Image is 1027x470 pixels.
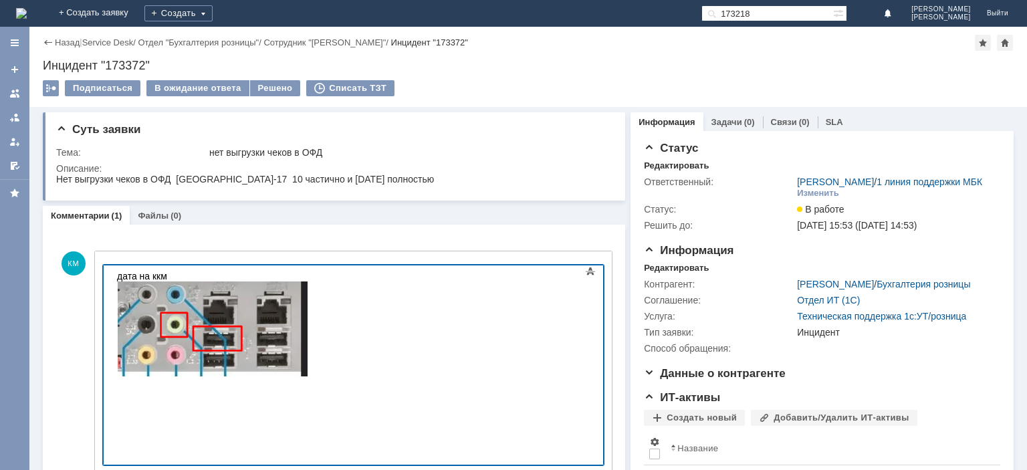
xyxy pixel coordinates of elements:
[911,13,971,21] span: [PERSON_NAME]
[62,251,86,275] span: КМ
[5,16,197,111] img: nOXhK+hAQmApAHJSV9MRE3zPFIaUDMbwEeU6ycJgDR2jU3dmhIAJQ1oD2Xd21RslaCS6xnXoqvwATFBCsM2H5B8LzFiU61IRv...
[649,437,660,447] span: Настройки
[263,37,390,47] div: /
[644,343,794,354] div: Способ обращения:
[56,123,140,136] span: Суть заявки
[797,177,874,187] a: [PERSON_NAME]
[744,117,755,127] div: (0)
[82,37,138,47] div: /
[43,59,1014,72] div: Инцидент "173372"
[391,37,468,47] div: Инцидент "173372"
[644,367,786,380] span: Данные о контрагенте
[644,142,698,154] span: Статус
[4,83,25,104] a: Заявки на командах
[4,107,25,128] a: Заявки в моей ответственности
[582,263,598,279] span: Показать панель инструментов
[56,163,609,174] div: Описание:
[138,37,259,47] a: Отдел "Бухгалтерия розницы"
[4,131,25,152] a: Мои заявки
[797,295,860,306] a: Отдел ИТ (1С)
[797,188,839,199] div: Изменить
[112,211,122,221] div: (1)
[877,279,970,289] a: Бухгалтерия розницы
[826,117,843,127] a: SLA
[644,220,794,231] div: Решить до:
[797,311,966,322] a: Техническая поддержка 1с:УТ/розница
[911,5,971,13] span: [PERSON_NAME]
[833,6,846,19] span: Расширенный поиск
[56,147,207,158] div: Тема:
[665,431,990,465] th: Название
[644,279,794,289] div: Контрагент:
[4,155,25,177] a: Мои согласования
[644,244,733,257] span: Информация
[170,211,181,221] div: (0)
[975,35,991,51] div: Добавить в избранное
[43,80,59,96] div: Работа с массовостью
[797,279,874,289] a: [PERSON_NAME]
[16,8,27,19] img: logo
[138,37,263,47] div: /
[16,8,27,19] a: Перейти на домашнюю страницу
[644,263,709,273] div: Редактировать
[209,147,606,158] div: нет выгрузки чеков в ОФД
[4,59,25,80] a: Создать заявку
[797,279,970,289] div: /
[263,37,386,47] a: Сотрудник "[PERSON_NAME]"
[82,37,134,47] a: Service Desk
[644,204,794,215] div: Статус:
[51,211,110,221] a: Комментарии
[797,220,917,231] span: [DATE] 15:53 ([DATE] 14:53)
[639,117,695,127] a: Информация
[144,5,213,21] div: Создать
[797,177,982,187] div: /
[644,160,709,171] div: Редактировать
[711,117,742,127] a: Задачи
[80,37,82,47] div: |
[138,211,168,221] a: Файлы
[797,327,994,338] div: Инцидент
[799,117,810,127] div: (0)
[644,391,720,404] span: ИТ-активы
[877,177,982,187] a: 1 линия поддержки МБК
[771,117,797,127] a: Связи
[55,37,80,47] a: Назад
[644,295,794,306] div: Соглашение:
[644,327,794,338] div: Тип заявки:
[644,311,794,322] div: Услуга:
[677,443,718,453] div: Название
[644,177,794,187] div: Ответственный:
[797,204,844,215] span: В работе
[997,35,1013,51] div: Сделать домашней страницей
